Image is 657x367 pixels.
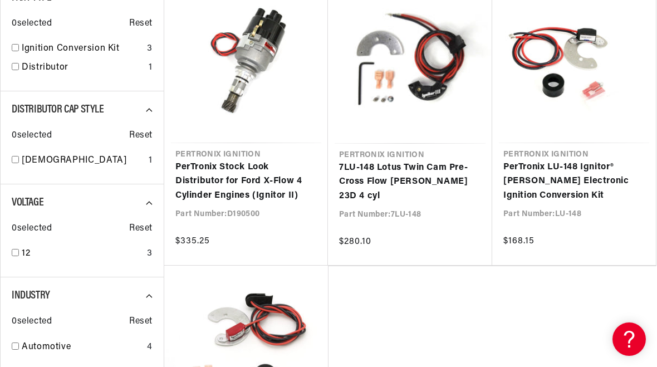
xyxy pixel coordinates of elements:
a: Ignition Conversion Kit [22,42,143,56]
span: Reset [129,17,153,31]
span: 0 selected [12,222,52,236]
a: PerTronix Stock Look Distributor for Ford X-Flow 4 Cylinder Engines (Ignitor II) [175,160,317,203]
span: 0 selected [12,315,52,329]
span: Distributor Cap Style [12,104,104,115]
span: Reset [129,222,153,236]
span: Voltage [12,197,43,208]
div: 1 [149,154,153,168]
div: 3 [147,247,153,261]
a: PerTronix LU-148 Ignitor® [PERSON_NAME] Electronic Ignition Conversion Kit [503,160,645,203]
span: Industry [12,290,50,301]
div: 3 [147,42,153,56]
a: Automotive [22,340,143,355]
div: 4 [147,340,153,355]
a: 7LU-148 Lotus Twin Cam Pre-Cross Flow [PERSON_NAME] 23D 4 cyl [339,161,481,204]
span: Reset [129,129,153,143]
a: [DEMOGRAPHIC_DATA] [22,154,144,168]
a: 12 [22,247,143,261]
span: Reset [129,315,153,329]
div: 1 [149,61,153,75]
span: 0 selected [12,17,52,31]
a: Distributor [22,61,144,75]
span: 0 selected [12,129,52,143]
